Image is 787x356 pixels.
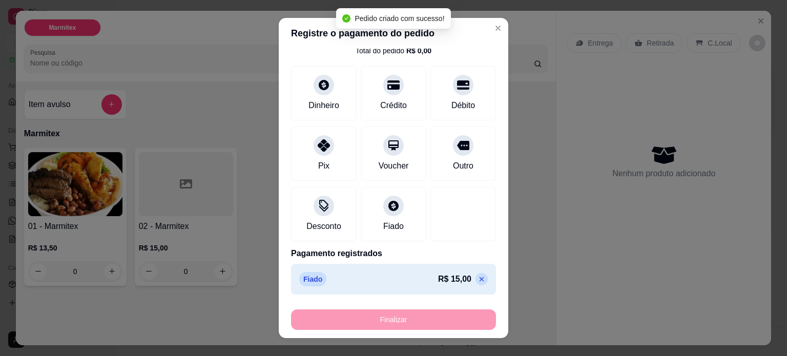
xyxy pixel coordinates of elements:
div: Fiado [383,220,404,233]
p: R$ 15,00 [438,273,471,285]
span: Pedido criado com sucesso! [355,14,444,23]
div: Desconto [306,220,341,233]
div: Crédito [380,99,407,112]
span: check-circle [342,14,350,23]
div: Voucher [379,160,409,172]
div: Dinheiro [308,99,339,112]
div: R$ 0,00 [406,46,431,56]
button: Close [490,20,506,36]
div: Outro [453,160,473,172]
p: Pagamento registrados [291,247,496,260]
div: Débito [451,99,475,112]
p: Fiado [299,272,326,286]
header: Registre o pagamento do pedido [279,18,508,49]
div: Total do pedido [356,46,431,56]
div: Pix [318,160,329,172]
